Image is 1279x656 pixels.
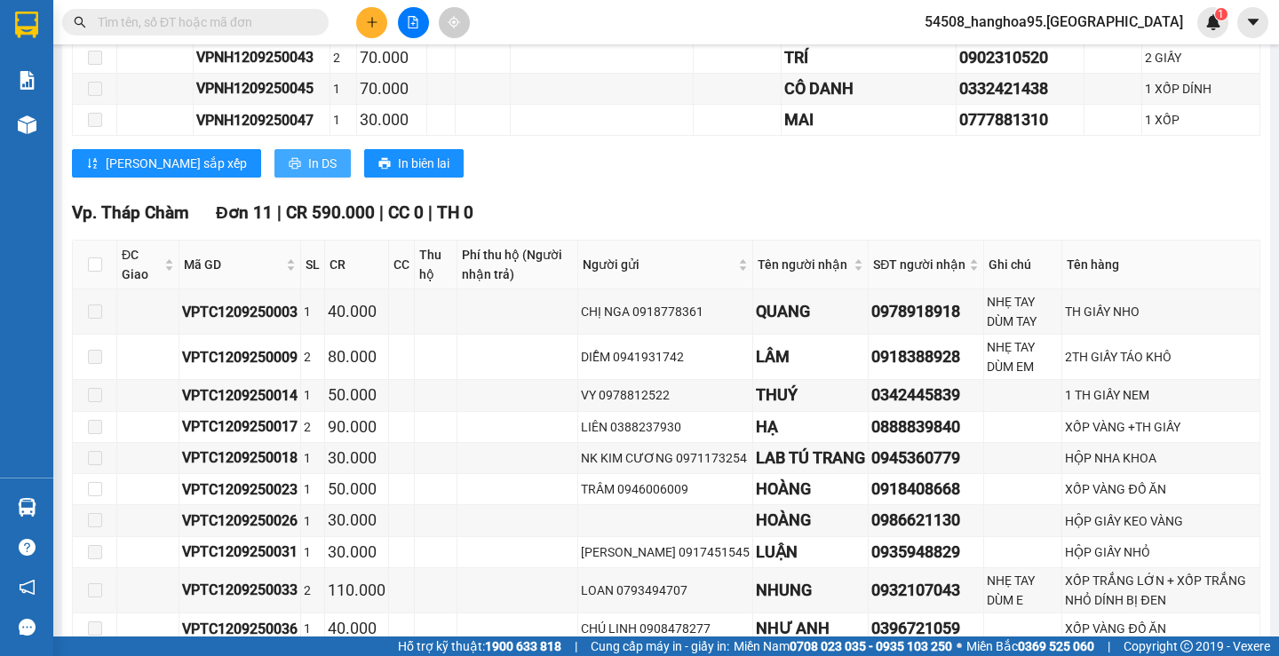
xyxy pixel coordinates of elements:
[784,107,953,132] div: MAI
[959,45,1081,70] div: 0902310520
[182,415,298,438] div: VPTC1209250017
[18,498,36,517] img: warehouse-icon
[328,344,385,369] div: 80.000
[18,115,36,134] img: warehouse-icon
[756,383,865,407] div: THUÝ
[756,540,865,565] div: LUẬN
[72,149,261,178] button: sort-ascending[PERSON_NAME] sắp xếp
[753,443,869,474] td: LAB TÚ TRANG
[182,478,298,501] div: VPTC1209250023
[581,448,750,468] div: NK KIM CƯƠNG 0971173254
[304,619,322,638] div: 1
[869,613,984,644] td: 0396721059
[753,537,869,568] td: LUẬN
[957,43,1084,74] td: 0902310520
[179,335,301,380] td: VPTC1209250009
[734,636,952,656] span: Miền Nam
[871,508,981,533] div: 0986621130
[196,109,327,131] div: VPNH1209250047
[72,202,189,223] span: Vp. Tháp Chàm
[179,412,301,443] td: VPTC1209250017
[959,76,1081,101] div: 0332421438
[328,383,385,407] div: 50.000
[379,202,384,223] span: |
[987,337,1059,376] div: NHẸ TAY DÙM EM
[182,447,298,469] div: VPTC1209250018
[1065,571,1256,610] div: XỐP TRẮNG LỚN + XỐP TRẮNG NHỎ DÍNH BỊ ĐEN
[289,157,301,171] span: printer
[328,415,385,439] div: 90.000
[360,76,425,101] div: 70.000
[1180,640,1193,652] span: copyright
[356,7,387,38] button: plus
[1205,14,1221,30] img: icon-new-feature
[756,616,865,641] div: NHƯ ANH
[753,335,869,380] td: LÂM
[18,71,36,90] img: solution-icon
[328,299,385,324] div: 40.000
[782,43,957,74] td: TRÍ
[182,618,298,640] div: VPTC1209250036
[182,346,298,368] div: VPTC1209250009
[389,241,415,289] th: CC
[328,616,385,641] div: 40.000
[304,581,322,600] div: 2
[448,16,460,28] span: aim
[333,110,354,130] div: 1
[304,542,322,562] div: 1
[194,74,330,105] td: VPNH1209250045
[871,344,981,369] div: 0918388928
[98,12,307,32] input: Tìm tên, số ĐT hoặc mã đơn
[360,45,425,70] div: 70.000
[398,7,429,38] button: file-add
[753,380,869,411] td: THUÝ
[1145,48,1257,67] div: 2 GIẤY
[984,241,1062,289] th: Ghi chú
[184,255,282,274] span: Mã GD
[1245,14,1261,30] span: caret-down
[364,149,464,178] button: printerIn biên lai
[753,412,869,443] td: HẠ
[277,202,282,223] span: |
[790,639,952,653] strong: 0708 023 035 - 0935 103 250
[957,643,962,650] span: ⚪️
[304,302,322,321] div: 1
[869,412,984,443] td: 0888839840
[304,347,322,367] div: 2
[1018,639,1094,653] strong: 0369 525 060
[328,508,385,533] div: 30.000
[753,289,869,335] td: QUANG
[753,568,869,613] td: NHUNG
[1145,110,1257,130] div: 1 XỐP
[328,477,385,502] div: 50.000
[756,344,865,369] div: LÂM
[756,477,865,502] div: HOÀNG
[869,289,984,335] td: 0978918918
[957,74,1084,105] td: 0332421438
[871,540,981,565] div: 0935948829
[179,568,301,613] td: VPTC1209250033
[122,245,161,284] span: ĐC Giao
[19,619,36,636] span: message
[182,541,298,563] div: VPTC1209250031
[328,446,385,470] div: 30.000
[581,542,750,562] div: [PERSON_NAME] 0917451545
[179,443,301,474] td: VPTC1209250018
[194,43,330,74] td: VPNH1209250043
[179,505,301,536] td: VPTC1209250026
[106,154,247,173] span: [PERSON_NAME] sắp xếp
[591,636,729,656] span: Cung cấp máy in - giấy in:
[966,636,1094,656] span: Miền Bắc
[869,380,984,411] td: 0342445839
[871,616,981,641] div: 0396721059
[869,474,984,505] td: 0918408668
[366,16,378,28] span: plus
[304,385,322,405] div: 1
[756,446,865,470] div: LAB TÚ TRANG
[179,289,301,335] td: VPTC1209250003
[1065,302,1256,321] div: TH GIẤY NHO
[179,613,301,644] td: VPTC1209250036
[782,105,957,136] td: MAI
[756,508,865,533] div: HOÀNG
[581,302,750,321] div: CHỊ NGA 0918778361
